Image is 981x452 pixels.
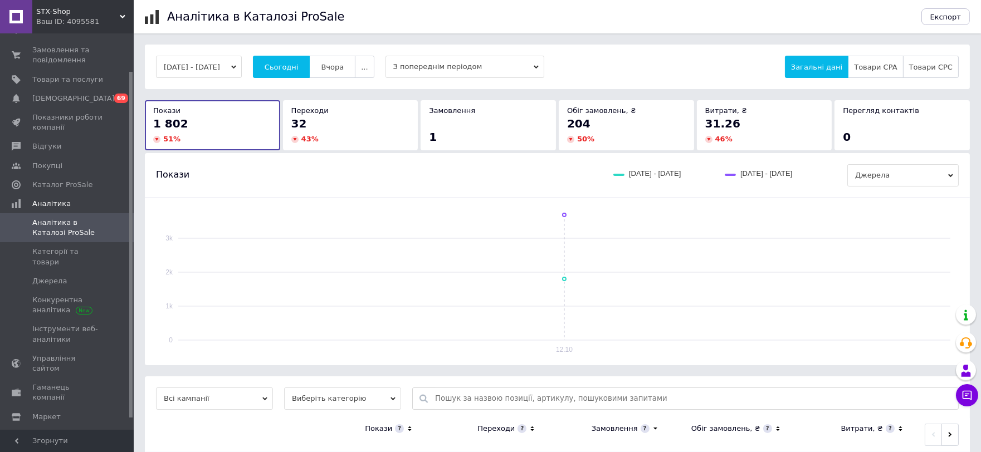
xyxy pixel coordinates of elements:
button: Товари CPA [848,56,903,78]
span: Переходи [291,106,329,115]
text: 3k [165,234,173,242]
span: 1 802 [153,117,188,130]
span: 43 % [301,135,319,143]
button: Товари CPC [903,56,959,78]
span: Товари та послуги [32,75,103,85]
span: Покази [156,169,189,181]
button: Чат з покупцем [956,384,978,406]
span: STX-Shop [36,7,120,17]
span: 32 [291,117,307,130]
text: 12.10 [556,346,573,353]
span: Показники роботи компанії [32,112,103,132]
text: 0 [169,336,173,344]
span: Аналітика [32,199,71,209]
span: Відгуки [32,141,61,151]
span: Замовлення та повідомлення [32,45,103,65]
span: [DEMOGRAPHIC_DATA] [32,94,115,104]
div: Переходи [477,424,515,434]
input: Пошук за назвою позиції, артикулу, пошуковими запитами [435,388,953,409]
span: 46 % [715,135,733,143]
button: [DATE] - [DATE] [156,56,242,78]
span: Товари CPC [909,63,953,71]
div: Ваш ID: 4095581 [36,17,134,27]
span: Товари CPA [854,63,897,71]
div: Витрати, ₴ [841,424,883,434]
div: Обіг замовлень, ₴ [691,424,760,434]
span: Витрати, ₴ [705,106,748,115]
button: ... [355,56,374,78]
span: Гаманець компанії [32,382,103,402]
span: Загальні дані [791,63,842,71]
span: З попереднім періодом [385,56,544,78]
button: Експорт [921,8,970,25]
span: 50 % [577,135,594,143]
span: Управління сайтом [32,353,103,374]
span: Інструменти веб-аналітики [32,324,103,344]
span: Маркет [32,412,61,422]
span: Всі кампанії [156,387,273,410]
h1: Аналітика в Каталозі ProSale [167,10,344,23]
span: 204 [567,117,590,130]
span: Вчора [321,63,344,71]
span: 31.26 [705,117,740,130]
span: Експорт [930,13,962,21]
span: Категорії та товари [32,247,103,267]
span: 69 [114,94,128,103]
span: Замовлення [429,106,475,115]
span: Джерела [847,164,959,186]
div: Замовлення [592,424,638,434]
span: Покази [153,106,180,115]
button: Вчора [309,56,355,78]
span: Конкурентна аналітика [32,295,103,315]
text: 2k [165,268,173,276]
span: 1 [429,130,437,144]
span: Обіг замовлень, ₴ [567,106,636,115]
div: Покази [365,424,392,434]
span: Каталог ProSale [32,180,92,190]
span: ... [361,63,368,71]
button: Сьогодні [253,56,310,78]
span: Сьогодні [265,63,299,71]
span: 51 % [163,135,180,143]
span: Покупці [32,161,62,171]
text: 1k [165,302,173,310]
span: Джерела [32,276,67,286]
span: Виберіть категорію [284,387,401,410]
span: Аналітика в Каталозі ProSale [32,218,103,238]
span: Перегляд контактів [843,106,919,115]
span: 0 [843,130,851,144]
button: Загальні дані [785,56,848,78]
